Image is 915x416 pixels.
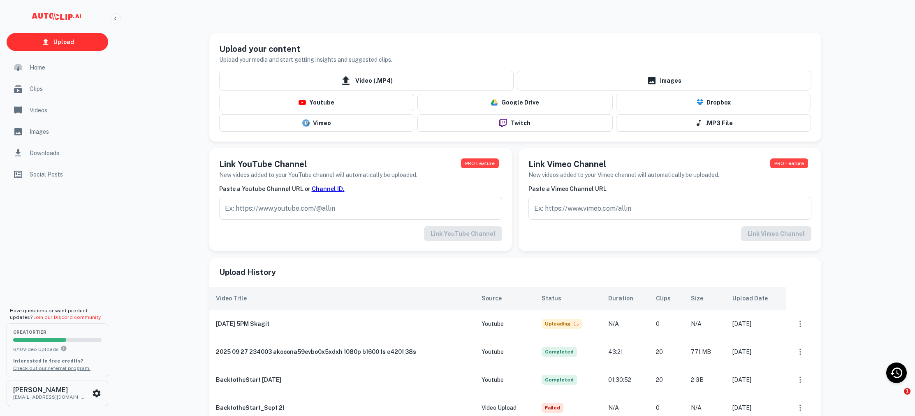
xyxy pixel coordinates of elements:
[30,149,103,158] span: Downloads
[528,170,719,179] h6: New videos added to your Vimeo channel will automatically be uploaded.
[209,287,475,310] th: Video Title
[475,366,535,394] td: youtube
[7,165,108,184] a: Social Posts
[496,119,510,127] img: twitch-logo.png
[770,158,808,168] span: PRO Feature
[542,347,577,357] span: Completed
[417,94,613,111] button: Google Drive
[726,287,786,310] th: Upload Date
[7,381,108,406] button: [PERSON_NAME][EMAIL_ADDRESS][DOMAIN_NAME]
[528,184,811,193] h6: Paste a Vimeo Channel URL
[602,310,649,338] td: N/A
[302,119,310,127] img: vimeo-logo.svg
[13,357,102,365] p: Interested in free credits?
[726,310,786,338] td: [DATE]
[13,393,87,401] p: [EMAIL_ADDRESS][DOMAIN_NAME]
[528,158,719,170] h5: Link Vimeo Channel
[219,55,392,64] h6: Upload your media and start getting insights and suggested clips.
[904,388,910,395] span: 1
[542,319,582,329] span: Uploading
[461,158,498,168] span: PRO Feature
[219,158,417,170] h5: Link YouTube Channel
[13,345,102,353] p: 6 / 10 Video Uploads
[219,94,415,111] button: Youtube
[34,314,102,320] a: Join our Discord community.
[417,114,613,132] button: Twitch
[602,287,649,310] th: Duration
[542,403,563,413] span: Failed
[7,100,108,120] a: Videos
[30,106,103,115] span: Videos
[7,58,108,77] a: Home
[53,37,74,46] p: Upload
[684,310,726,338] td: N/A
[60,345,67,352] svg: You can upload 10 videos per month on the creator tier. Upgrade to upload more.
[726,366,786,394] td: [DATE]
[219,43,392,55] h5: Upload your content
[13,365,90,371] a: Check out our referral program.
[697,99,703,106] img: Dropbox Logo
[30,63,103,72] span: Home
[535,287,602,310] th: Status
[475,287,535,310] th: Source
[616,114,811,132] button: .MP3 File
[475,338,535,366] td: youtube
[30,84,103,93] span: Clips
[602,338,649,366] td: 43:21
[7,79,108,99] a: Clips
[219,71,514,91] span: Video (.MP4)
[684,338,726,366] td: 771 MB
[219,114,415,132] button: Vimeo
[475,310,535,338] td: youtube
[491,99,498,106] img: drive-logo.png
[528,197,811,220] input: Ex: https://www.vimeo.com/allin
[299,100,306,105] img: youtube-logo.png
[13,330,102,335] span: creator Tier
[886,363,907,383] div: Recent Activity
[219,184,502,193] h6: Paste a Youtube Channel URL or
[616,94,811,111] button: Dropbox
[216,375,281,384] h6: BacktotheStart [DATE]
[726,338,786,366] td: [DATE]
[684,287,726,310] th: Size
[649,287,684,310] th: Clips
[216,403,285,412] h6: BacktotheStart_Sept 21
[7,323,108,377] button: creatorTier6/10Video UploadsYou can upload 10 videos per month on the creator tier. Upgrade to up...
[219,197,502,220] input: Ex: https://www.youtube.com/@allin
[7,143,108,163] a: Downloads
[517,71,811,91] a: Images
[10,308,102,320] span: Have questions or want product updates?
[312,186,345,192] a: Channel ID.
[649,366,684,394] td: 20
[684,366,726,394] td: 2 GB
[216,347,416,356] h6: 2025 09 27 234003 akooona59evbo0x5xdxh 1080p b1600 1s e4201 38s
[542,375,577,385] span: Completed
[30,127,103,136] span: Images
[649,310,684,338] td: 0
[216,319,269,328] h6: [DATE] 5PM Skagit
[602,366,649,394] td: 01:30:52
[7,33,108,51] a: Upload
[887,388,907,408] iframe: Intercom live chat
[30,170,103,179] span: Social Posts
[649,338,684,366] td: 20
[219,170,417,179] h6: New videos added to your YouTube channel will automatically be uploaded.
[7,122,108,142] a: Images
[13,387,87,393] h6: [PERSON_NAME]
[219,267,811,277] span: Upload History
